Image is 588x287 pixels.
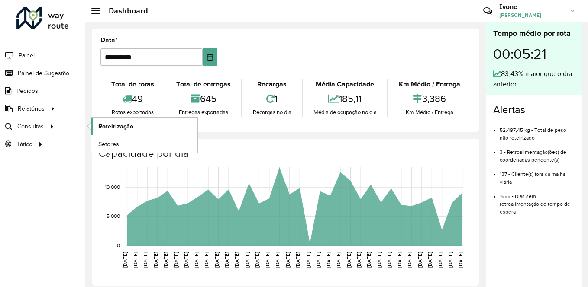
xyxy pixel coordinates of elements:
[493,69,575,89] div: 83,43% maior que o dia anterior
[98,140,119,149] span: Setores
[390,79,468,89] div: Km Médio / Entrega
[100,6,148,16] h2: Dashboard
[390,89,468,108] div: 3,386
[285,252,291,268] text: [DATE]
[224,252,229,268] text: [DATE]
[142,252,148,268] text: [DATE]
[204,252,209,268] text: [DATE]
[16,140,32,149] span: Tático
[386,252,392,268] text: [DATE]
[407,252,412,268] text: [DATE]
[305,252,311,268] text: [DATE]
[356,252,362,268] text: [DATE]
[103,108,162,117] div: Rotas exportadas
[214,252,220,268] text: [DATE]
[305,89,385,108] div: 185,11
[194,252,199,268] text: [DATE]
[18,104,45,113] span: Relatórios
[19,51,35,60] span: Painel
[107,214,120,219] text: 5,000
[437,252,443,268] text: [DATE]
[305,108,385,117] div: Média de ocupação no dia
[132,252,138,268] text: [DATE]
[500,142,575,164] li: 3 - Retroalimentação(ões) de coordenadas pendente(s)
[244,108,300,117] div: Recargas no dia
[305,79,385,89] div: Média Capacidade
[499,3,564,11] h3: Ivone
[493,28,575,39] div: Tempo médio por rota
[254,252,260,268] text: [DATE]
[265,252,270,268] text: [DATE]
[493,39,575,69] div: 00:05:21
[168,108,239,117] div: Entregas exportadas
[500,186,575,216] li: 1655 - Dias sem retroalimentação de tempo de espera
[447,252,453,268] text: [DATE]
[98,122,133,131] span: Roteirização
[417,252,423,268] text: [DATE]
[499,11,564,19] span: [PERSON_NAME]
[168,79,239,89] div: Total de entregas
[295,252,300,268] text: [DATE]
[493,104,575,116] h4: Alertas
[183,252,189,268] text: [DATE]
[168,89,239,108] div: 645
[17,122,44,131] span: Consultas
[315,252,321,268] text: [DATE]
[234,252,239,268] text: [DATE]
[397,252,402,268] text: [DATE]
[427,252,433,268] text: [DATE]
[16,86,38,96] span: Pedidos
[122,252,128,268] text: [DATE]
[478,2,497,20] a: Contato Rápido
[346,252,352,268] text: [DATE]
[153,252,158,268] text: [DATE]
[103,89,162,108] div: 49
[275,252,280,268] text: [DATE]
[336,252,341,268] text: [DATE]
[105,184,120,190] text: 10,000
[458,252,463,268] text: [DATE]
[366,252,372,268] text: [DATE]
[203,48,217,66] button: Choose Date
[244,79,300,89] div: Recargas
[390,108,468,117] div: Km Médio / Entrega
[500,164,575,186] li: 137 - Cliente(s) fora da malha viária
[91,135,197,153] a: Setores
[173,252,179,268] text: [DATE]
[500,120,575,142] li: 52.497,45 kg - Total de peso não roteirizado
[326,252,331,268] text: [DATE]
[100,35,118,45] label: Data
[18,69,69,78] span: Painel de Sugestão
[163,252,168,268] text: [DATE]
[103,79,162,89] div: Total de rotas
[244,89,300,108] div: 1
[91,118,197,135] a: Roteirização
[376,252,382,268] text: [DATE]
[117,242,120,248] text: 0
[99,147,471,160] h4: Capacidade por dia
[244,252,250,268] text: [DATE]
